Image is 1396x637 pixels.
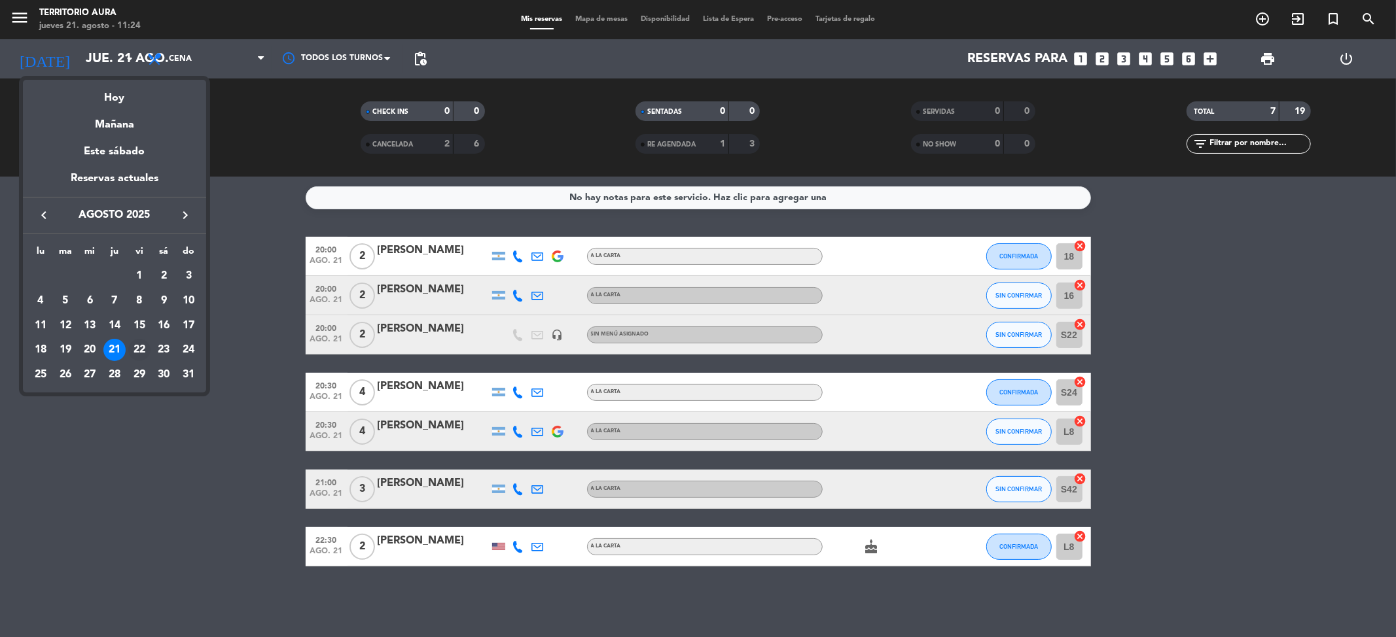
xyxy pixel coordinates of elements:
div: Reservas actuales [23,170,206,197]
i: keyboard_arrow_right [177,207,193,223]
td: 8 de agosto de 2025 [127,288,152,313]
button: keyboard_arrow_right [173,207,197,224]
td: 31 de agosto de 2025 [176,362,201,387]
td: 5 de agosto de 2025 [53,288,78,313]
div: 28 [103,364,126,386]
div: 20 [79,339,101,361]
td: 25 de agosto de 2025 [28,362,53,387]
td: 24 de agosto de 2025 [176,337,201,362]
td: 21 de agosto de 2025 [102,337,127,362]
th: martes [53,244,78,264]
div: 12 [54,315,77,337]
td: 14 de agosto de 2025 [102,313,127,338]
th: sábado [152,244,177,264]
td: 23 de agosto de 2025 [152,337,177,362]
i: keyboard_arrow_left [36,207,52,223]
div: 4 [29,290,52,312]
div: 1 [128,265,151,287]
div: 23 [152,339,175,361]
td: 10 de agosto de 2025 [176,288,201,313]
div: 2 [152,265,175,287]
td: 9 de agosto de 2025 [152,288,177,313]
div: 26 [54,364,77,386]
div: 24 [177,339,200,361]
button: keyboard_arrow_left [32,207,56,224]
td: 2 de agosto de 2025 [152,264,177,288]
th: miércoles [77,244,102,264]
div: 18 [29,339,52,361]
td: 13 de agosto de 2025 [77,313,102,338]
div: 25 [29,364,52,386]
td: 27 de agosto de 2025 [77,362,102,387]
div: Mañana [23,107,206,133]
td: 26 de agosto de 2025 [53,362,78,387]
div: 10 [177,290,200,312]
div: 22 [128,339,151,361]
td: 30 de agosto de 2025 [152,362,177,387]
td: 22 de agosto de 2025 [127,337,152,362]
td: 3 de agosto de 2025 [176,264,201,288]
div: 11 [29,315,52,337]
th: lunes [28,244,53,264]
div: 29 [128,364,151,386]
td: 15 de agosto de 2025 [127,313,152,338]
td: 6 de agosto de 2025 [77,288,102,313]
div: 27 [79,364,101,386]
td: AGO. [28,264,127,288]
td: 20 de agosto de 2025 [77,337,102,362]
th: jueves [102,244,127,264]
td: 17 de agosto de 2025 [176,313,201,338]
div: 30 [152,364,175,386]
div: 13 [79,315,101,337]
td: 16 de agosto de 2025 [152,313,177,338]
td: 4 de agosto de 2025 [28,288,53,313]
div: Hoy [23,80,206,107]
div: 5 [54,290,77,312]
div: 17 [177,315,200,337]
div: Este sábado [23,133,206,170]
div: 21 [103,339,126,361]
td: 11 de agosto de 2025 [28,313,53,338]
div: 6 [79,290,101,312]
td: 18 de agosto de 2025 [28,337,53,362]
div: 31 [177,364,200,386]
div: 14 [103,315,126,337]
div: 8 [128,290,151,312]
td: 19 de agosto de 2025 [53,337,78,362]
div: 19 [54,339,77,361]
div: 7 [103,290,126,312]
td: 12 de agosto de 2025 [53,313,78,338]
td: 29 de agosto de 2025 [127,362,152,387]
td: 7 de agosto de 2025 [102,288,127,313]
div: 3 [177,265,200,287]
td: 1 de agosto de 2025 [127,264,152,288]
td: 28 de agosto de 2025 [102,362,127,387]
th: domingo [176,244,201,264]
th: viernes [127,244,152,264]
div: 16 [152,315,175,337]
div: 9 [152,290,175,312]
span: agosto 2025 [56,207,173,224]
div: 15 [128,315,151,337]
